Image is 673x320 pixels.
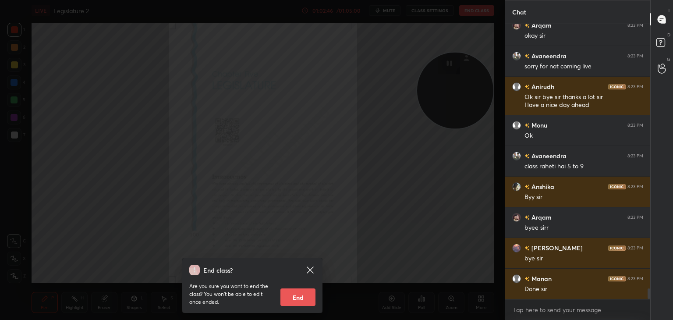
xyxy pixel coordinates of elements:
[524,123,530,128] img: no-rating-badge.077c3623.svg
[627,153,643,159] div: 8:23 PM
[512,121,521,130] img: default.png
[524,215,530,220] img: no-rating-badge.077c3623.svg
[627,215,643,220] div: 8:23 PM
[668,7,670,14] p: T
[512,244,521,252] img: ddd7504eb1bc499394786e5ac8c2a355.jpg
[512,52,521,60] img: 3956022dec244926bd5dc17a62a48721.jpg
[524,285,643,294] div: Done sir
[530,243,583,252] h6: [PERSON_NAME]
[524,277,530,281] img: no-rating-badge.077c3623.svg
[524,185,530,189] img: no-rating-badge.077c3623.svg
[608,184,626,189] img: iconic-dark.1390631f.png
[524,85,530,89] img: no-rating-badge.077c3623.svg
[524,23,530,28] img: no-rating-badge.077c3623.svg
[530,274,552,283] h6: Manan
[524,193,643,202] div: Byy sir
[530,51,567,60] h6: Avaneendra
[524,54,530,59] img: no-rating-badge.077c3623.svg
[189,282,273,306] p: Are you sure you want to end the class? You won’t be able to edit once ended.
[505,24,650,299] div: grid
[627,123,643,128] div: 8:23 PM
[530,182,554,191] h6: Anshika
[512,274,521,283] img: default.png
[530,82,554,91] h6: Anirudh
[524,93,643,110] div: Ok sir bye sir thanks a lot sir Have a nice day ahead
[530,21,552,30] h6: Arqam
[524,62,643,71] div: sorry for not coming live
[667,56,670,63] p: G
[524,132,643,140] div: Ok
[505,0,533,24] p: Chat
[608,276,626,281] img: iconic-dark.1390631f.png
[524,254,643,263] div: bye sir
[512,152,521,160] img: 3956022dec244926bd5dc17a62a48721.jpg
[524,162,643,171] div: class raheti hai 5 to 9
[524,224,643,232] div: byee sirr
[530,121,547,130] h6: Monu
[627,276,643,281] div: 8:23 PM
[203,266,233,275] h4: End class?
[512,82,521,91] img: default.png
[608,84,626,89] img: iconic-dark.1390631f.png
[512,182,521,191] img: 705f739bba71449bb2196bcb5ce5af4a.jpg
[280,288,315,306] button: End
[608,245,626,251] img: iconic-dark.1390631f.png
[627,184,643,189] div: 8:23 PM
[530,213,552,222] h6: Arqam
[512,21,521,30] img: 6a63b4b8931d46bf99520102bc08424e.jpg
[667,32,670,38] p: D
[627,23,643,28] div: 8:23 PM
[524,154,530,159] img: no-rating-badge.077c3623.svg
[530,151,567,160] h6: Avaneendra
[627,245,643,251] div: 8:23 PM
[524,246,530,251] img: no-rating-badge.077c3623.svg
[524,32,643,40] div: okay sir
[627,53,643,59] div: 8:23 PM
[627,84,643,89] div: 8:23 PM
[512,213,521,222] img: 6a63b4b8931d46bf99520102bc08424e.jpg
